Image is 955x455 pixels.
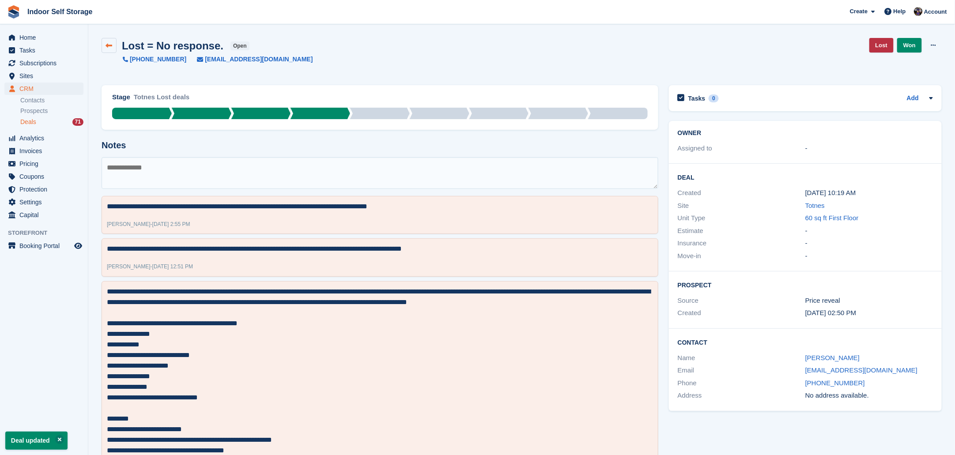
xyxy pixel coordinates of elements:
[678,378,805,388] div: Phone
[19,31,72,44] span: Home
[19,170,72,183] span: Coupons
[19,145,72,157] span: Invoices
[678,280,933,289] h2: Prospect
[20,96,83,105] a: Contacts
[19,183,72,196] span: Protection
[805,366,917,374] a: [EMAIL_ADDRESS][DOMAIN_NAME]
[678,188,805,198] div: Created
[19,44,72,56] span: Tasks
[805,226,933,236] div: -
[907,94,919,104] a: Add
[4,57,83,69] a: menu
[678,296,805,306] div: Source
[102,140,658,150] h2: Notes
[678,226,805,236] div: Estimate
[897,38,922,53] a: Won
[678,308,805,318] div: Created
[123,55,186,64] a: [PHONE_NUMBER]
[186,55,313,64] a: [EMAIL_ADDRESS][DOMAIN_NAME]
[805,143,933,154] div: -
[152,263,193,270] span: [DATE] 12:51 PM
[4,44,83,56] a: menu
[19,83,72,95] span: CRM
[19,158,72,170] span: Pricing
[805,308,933,318] div: [DATE] 02:50 PM
[805,354,860,361] a: [PERSON_NAME]
[894,7,906,16] span: Help
[805,296,933,306] div: Price reveal
[107,220,190,228] div: -
[19,196,72,208] span: Settings
[4,132,83,144] a: menu
[688,94,706,102] h2: Tasks
[678,251,805,261] div: Move-in
[107,263,193,271] div: -
[7,5,20,19] img: stora-icon-8386f47178a22dfd0bd8f6a31ec36ba5ce8667c1dd55bd0f319d3a0aa187defe.svg
[709,94,719,102] div: 0
[678,130,933,137] h2: Owner
[805,251,933,261] div: -
[4,183,83,196] a: menu
[19,240,72,252] span: Booking Portal
[4,31,83,44] a: menu
[130,55,186,64] span: [PHONE_NUMBER]
[4,145,83,157] a: menu
[19,57,72,69] span: Subscriptions
[112,92,130,102] div: Stage
[924,8,947,16] span: Account
[4,240,83,252] a: menu
[19,209,72,221] span: Capital
[850,7,868,16] span: Create
[20,107,48,115] span: Prospects
[805,188,933,198] div: [DATE] 10:19 AM
[4,196,83,208] a: menu
[678,201,805,211] div: Site
[20,117,83,127] a: Deals 71
[73,241,83,251] a: Preview store
[678,338,933,346] h2: Contact
[122,40,223,52] h2: Lost = No response.
[678,213,805,223] div: Unit Type
[152,221,190,227] span: [DATE] 2:55 PM
[134,92,189,108] div: Totnes Lost deals
[678,391,805,401] div: Address
[678,353,805,363] div: Name
[678,238,805,248] div: Insurance
[230,41,249,50] span: open
[19,70,72,82] span: Sites
[107,221,151,227] span: [PERSON_NAME]
[805,391,933,401] div: No address available.
[4,70,83,82] a: menu
[805,379,865,387] a: [PHONE_NUMBER]
[20,118,36,126] span: Deals
[8,229,88,237] span: Storefront
[805,214,859,222] a: 60 sq ft First Floor
[107,263,151,270] span: [PERSON_NAME]
[4,158,83,170] a: menu
[914,7,923,16] img: Sandra Pomeroy
[805,202,825,209] a: Totnes
[4,209,83,221] a: menu
[4,83,83,95] a: menu
[205,55,313,64] span: [EMAIL_ADDRESS][DOMAIN_NAME]
[678,365,805,376] div: Email
[805,238,933,248] div: -
[5,432,68,450] p: Deal updated
[678,143,805,154] div: Assigned to
[4,170,83,183] a: menu
[24,4,96,19] a: Indoor Self Storage
[869,38,894,53] a: Lost
[72,118,83,126] div: 71
[19,132,72,144] span: Analytics
[20,106,83,116] a: Prospects
[678,173,933,181] h2: Deal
